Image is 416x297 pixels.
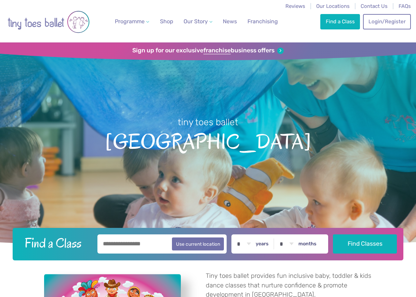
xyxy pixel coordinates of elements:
[181,15,215,28] a: Our Story
[115,18,145,25] span: Programme
[247,18,278,25] span: Franchising
[298,241,317,247] label: months
[285,3,305,9] a: Reviews
[220,15,240,28] a: News
[19,234,92,251] h2: Find a Class
[320,14,360,29] a: Find a Class
[11,128,405,154] span: [GEOGRAPHIC_DATA]
[256,241,269,247] label: years
[184,18,208,25] span: Our Story
[172,237,224,250] button: Use current location
[361,3,388,9] a: Contact Us
[363,14,411,29] a: Login/Register
[333,234,397,254] button: Find Classes
[399,3,411,9] a: FAQs
[178,117,238,128] small: tiny toes ballet
[316,3,350,9] a: Our Locations
[8,7,90,37] img: tiny toes ballet
[245,15,281,28] a: Franchising
[203,47,231,54] strong: franchise
[132,47,284,54] a: Sign up for our exclusivefranchisebusiness offers
[160,18,173,25] span: Shop
[112,15,152,28] a: Programme
[157,15,176,28] a: Shop
[223,18,237,25] span: News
